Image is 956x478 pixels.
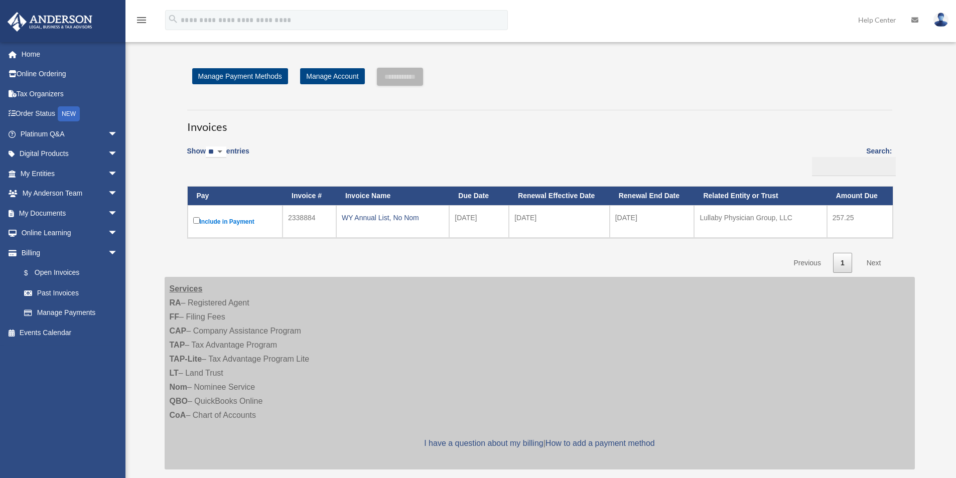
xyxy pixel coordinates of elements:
[135,18,148,26] a: menu
[170,284,203,293] strong: Services
[694,187,827,205] th: Related Entity or Trust: activate to sort column ascending
[545,439,655,447] a: How to add a payment method
[193,215,278,228] label: Include in Payment
[342,211,444,225] div: WY Annual List, No Nom
[192,68,288,84] a: Manage Payment Methods
[812,157,896,176] input: Search:
[108,203,128,224] span: arrow_drop_down
[933,13,948,27] img: User Pic
[170,298,181,307] strong: RA
[610,187,695,205] th: Renewal End Date: activate to sort column ascending
[827,187,893,205] th: Amount Due: activate to sort column ascending
[509,205,610,238] td: [DATE]
[187,145,249,168] label: Show entries
[7,243,128,263] a: Billingarrow_drop_down
[193,217,200,224] input: Include in Payment
[808,145,892,176] label: Search:
[170,383,188,391] strong: Nom
[449,205,509,238] td: [DATE]
[7,223,133,243] a: Online Learningarrow_drop_down
[108,164,128,184] span: arrow_drop_down
[7,203,133,223] a: My Documentsarrow_drop_down
[14,303,128,323] a: Manage Payments
[7,164,133,184] a: My Entitiesarrow_drop_down
[14,283,128,303] a: Past Invoices
[7,104,133,124] a: Order StatusNEW
[610,205,695,238] td: [DATE]
[170,411,186,419] strong: CoA
[859,253,889,273] a: Next
[424,439,543,447] a: I have a question about my billing
[5,12,95,32] img: Anderson Advisors Platinum Portal
[283,205,336,238] td: 2338884
[336,187,449,205] th: Invoice Name: activate to sort column ascending
[108,223,128,244] span: arrow_drop_down
[7,323,133,343] a: Events Calendar
[135,14,148,26] i: menu
[170,369,179,377] strong: LT
[170,312,180,321] strong: FF
[786,253,828,273] a: Previous
[58,106,80,121] div: NEW
[449,187,509,205] th: Due Date: activate to sort column ascending
[509,187,610,205] th: Renewal Effective Date: activate to sort column ascending
[7,44,133,64] a: Home
[206,146,226,158] select: Showentries
[170,327,187,335] strong: CAP
[108,124,128,144] span: arrow_drop_down
[833,253,852,273] a: 1
[170,341,185,349] strong: TAP
[7,64,133,84] a: Online Ordering
[827,205,893,238] td: 257.25
[7,144,133,164] a: Digital Productsarrow_drop_down
[108,243,128,263] span: arrow_drop_down
[188,187,283,205] th: Pay: activate to sort column descending
[30,267,35,279] span: $
[694,205,827,238] td: Lullaby Physician Group, LLC
[170,436,910,450] p: |
[108,184,128,204] span: arrow_drop_down
[168,14,179,25] i: search
[7,84,133,104] a: Tax Organizers
[14,263,123,283] a: $Open Invoices
[108,144,128,165] span: arrow_drop_down
[7,124,133,144] a: Platinum Q&Aarrow_drop_down
[170,397,188,405] strong: QBO
[170,355,202,363] strong: TAP-Lite
[300,68,364,84] a: Manage Account
[165,277,915,469] div: – Registered Agent – Filing Fees – Company Assistance Program – Tax Advantage Program – Tax Advan...
[187,110,892,135] h3: Invoices
[283,187,336,205] th: Invoice #: activate to sort column ascending
[7,184,133,204] a: My Anderson Teamarrow_drop_down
